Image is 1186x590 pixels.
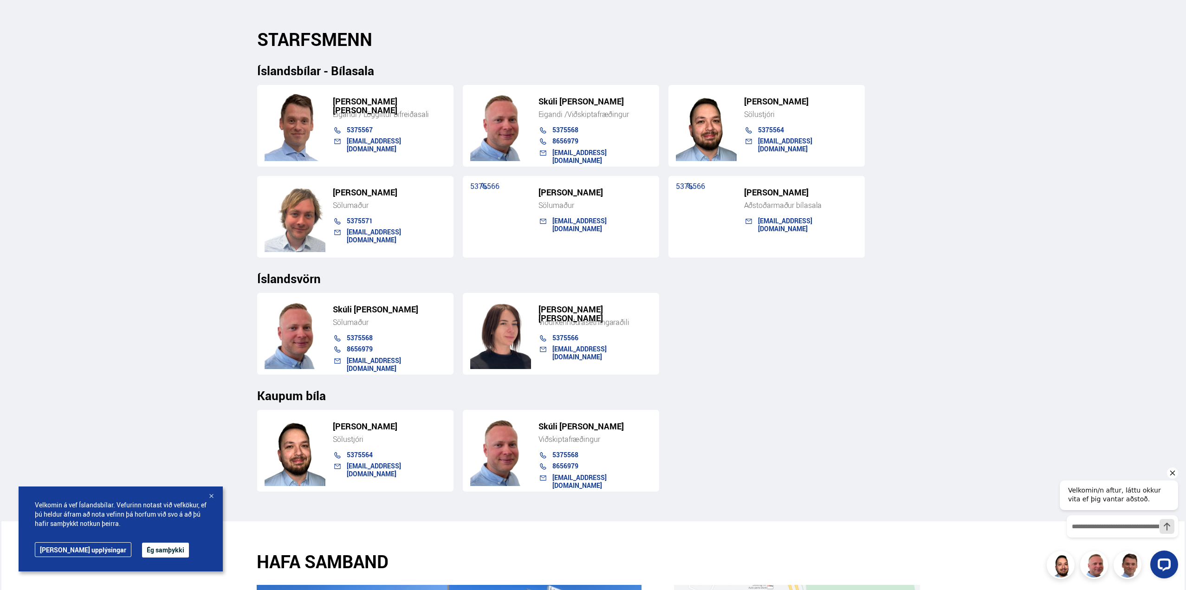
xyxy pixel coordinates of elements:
[758,136,812,153] a: [EMAIL_ADDRESS][DOMAIN_NAME]
[758,216,812,233] a: [EMAIL_ADDRESS][DOMAIN_NAME]
[676,91,737,161] img: nhp88E3Fdnt1Opn2.png
[257,29,929,50] h2: STARFSMENN
[552,148,607,164] a: [EMAIL_ADDRESS][DOMAIN_NAME]
[333,110,446,119] div: Eigandi / Löggiltur bifreiðasali
[552,333,578,342] a: 5375566
[552,344,607,361] a: [EMAIL_ADDRESS][DOMAIN_NAME]
[538,422,652,431] h5: Skúli [PERSON_NAME]
[744,188,857,197] h5: [PERSON_NAME]
[347,344,373,353] a: 8656979
[470,181,499,191] a: 5375566
[581,317,629,327] span: ásetningaraðili
[347,216,373,225] a: 5375571
[552,473,607,489] a: [EMAIL_ADDRESS][DOMAIN_NAME]
[552,461,578,470] a: 8656979
[470,416,531,486] img: m7PZdWzYfFvz2vuk.png
[744,97,857,106] h5: [PERSON_NAME]
[552,136,578,145] a: 8656979
[552,450,578,459] a: 5375568
[567,109,629,119] span: Viðskiptafræðingur
[265,91,325,161] img: FbJEzSuNWCJXmdc-.webp
[347,136,401,153] a: [EMAIL_ADDRESS][DOMAIN_NAME]
[333,305,446,314] h5: Skúli [PERSON_NAME]
[257,64,929,78] h3: Íslandsbílar - Bílasala
[538,201,652,210] div: Sölumaður
[552,216,607,233] a: [EMAIL_ADDRESS][DOMAIN_NAME]
[347,356,401,372] a: [EMAIL_ADDRESS][DOMAIN_NAME]
[265,299,325,369] img: m7PZdWzYfFvz2vuk.png
[538,110,652,119] div: Eigandi /
[347,333,373,342] a: 5375568
[35,500,207,528] span: Velkomin á vef Íslandsbílar. Vefurinn notast við vefkökur, ef þú heldur áfram að nota vefinn þá h...
[257,272,929,285] h3: Íslandsvörn
[333,97,446,115] h5: [PERSON_NAME] [PERSON_NAME]
[1052,463,1182,586] iframe: LiveChat chat widget
[347,125,373,134] a: 5375567
[333,188,446,197] h5: [PERSON_NAME]
[538,97,652,106] h5: Skúli [PERSON_NAME]
[470,91,531,161] img: siFngHWaQ9KaOqBr.png
[538,188,652,197] h5: [PERSON_NAME]
[676,181,705,191] a: 5375566
[347,227,401,244] a: [EMAIL_ADDRESS][DOMAIN_NAME]
[347,461,401,478] a: [EMAIL_ADDRESS][DOMAIN_NAME]
[1048,552,1076,580] img: nhp88E3Fdnt1Opn2.png
[758,125,784,134] a: 5375564
[333,201,446,210] div: Sölumaður
[744,110,857,119] div: Sölustjóri
[333,434,446,444] div: Sölustjóri
[265,416,325,486] img: nhp88E3Fdnt1Opn2.png
[538,318,652,327] div: Viðurkenndur
[347,450,373,459] a: 5375564
[142,543,189,558] button: Ég samþykki
[257,389,929,402] h3: Kaupum bíla
[257,551,642,572] h2: HAFA SAMBAND
[744,201,857,210] div: Aðstoðarmaður bílasala
[552,125,578,134] a: 5375568
[333,422,446,431] h5: [PERSON_NAME]
[333,318,446,327] div: Sölumaður
[265,182,325,252] img: SZ4H-t_Copy_of_C.png
[538,434,600,444] span: Viðskiptafræðingur
[470,299,531,369] img: TiAwD7vhpwHUHg8j.png
[538,305,652,323] h5: [PERSON_NAME] [PERSON_NAME]
[35,542,131,557] a: [PERSON_NAME] upplýsingar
